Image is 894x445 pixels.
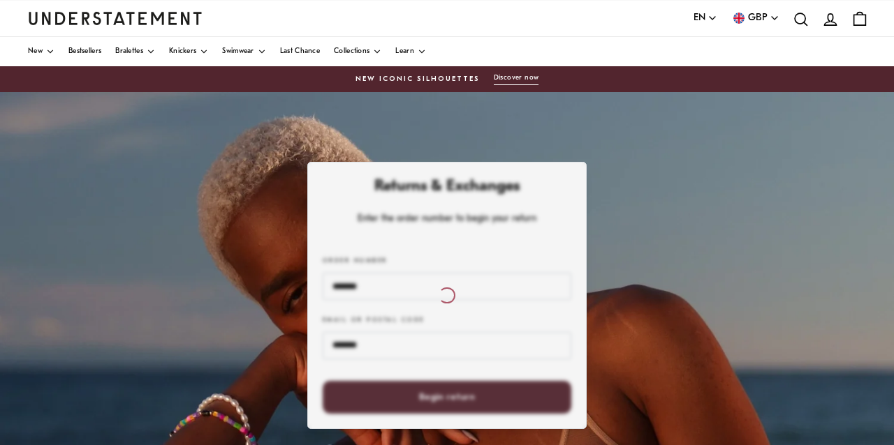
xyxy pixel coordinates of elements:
[280,37,320,66] a: Last Chance
[28,37,54,66] a: New
[694,10,717,26] button: EN
[169,37,208,66] a: Knickers
[731,10,779,26] button: GBP
[222,37,265,66] a: Swimwear
[169,48,196,55] span: Knickers
[115,37,155,66] a: Bralettes
[28,73,866,85] a: New Iconic SilhouettesDiscover now
[494,73,539,85] button: Discover now
[748,10,768,26] span: GBP
[28,48,43,55] span: New
[280,48,320,55] span: Last Chance
[356,74,480,85] span: New Iconic Silhouettes
[395,48,414,55] span: Learn
[334,37,381,66] a: Collections
[694,10,705,26] span: EN
[334,48,369,55] span: Collections
[115,48,143,55] span: Bralettes
[395,37,426,66] a: Learn
[222,48,254,55] span: Swimwear
[68,37,101,66] a: Bestsellers
[68,48,101,55] span: Bestsellers
[28,12,203,24] a: Understatement Homepage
